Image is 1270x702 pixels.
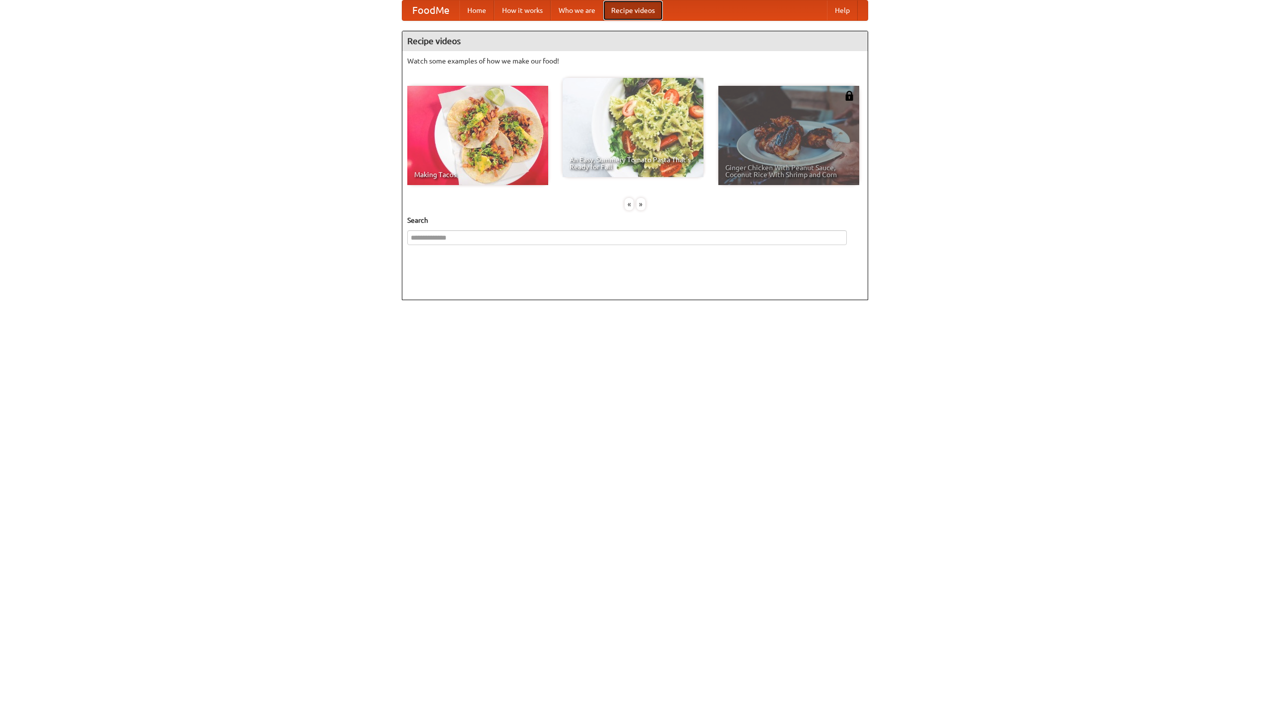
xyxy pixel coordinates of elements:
a: Home [459,0,494,20]
span: Making Tacos [414,171,541,178]
a: An Easy, Summery Tomato Pasta That's Ready for Fall [563,78,703,177]
span: An Easy, Summery Tomato Pasta That's Ready for Fall [570,156,697,170]
p: Watch some examples of how we make our food! [407,56,863,66]
a: FoodMe [402,0,459,20]
div: » [636,198,645,210]
a: Recipe videos [603,0,663,20]
a: How it works [494,0,551,20]
h4: Recipe videos [402,31,868,51]
a: Help [827,0,858,20]
h5: Search [407,215,863,225]
img: 483408.png [844,91,854,101]
a: Making Tacos [407,86,548,185]
div: « [625,198,634,210]
a: Who we are [551,0,603,20]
